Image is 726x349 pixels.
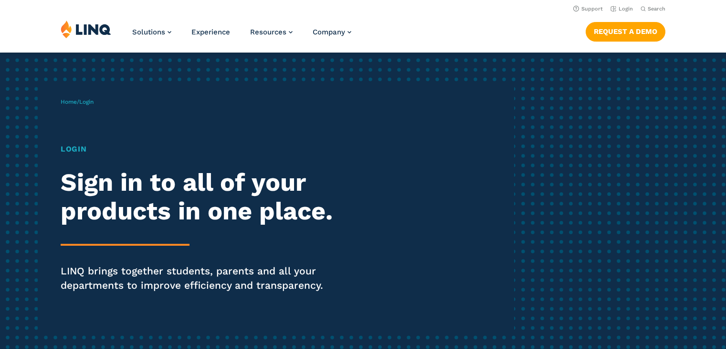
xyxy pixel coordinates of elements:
span: Solutions [132,28,165,36]
nav: Button Navigation [586,20,665,41]
a: Request a Demo [586,22,665,41]
img: LINQ | K‑12 Software [61,20,111,38]
span: Search [648,6,665,12]
span: Login [79,98,94,105]
a: Solutions [132,28,171,36]
a: Company [313,28,351,36]
span: Company [313,28,345,36]
nav: Primary Navigation [132,20,351,52]
a: Login [610,6,633,12]
span: Resources [250,28,286,36]
a: Home [61,98,77,105]
a: Experience [191,28,230,36]
p: LINQ brings together students, parents and all your departments to improve efficiency and transpa... [61,264,340,293]
button: Open Search Bar [641,5,665,12]
a: Support [573,6,603,12]
span: / [61,98,94,105]
a: Resources [250,28,293,36]
h2: Sign in to all of your products in one place. [61,168,340,226]
h1: Login [61,143,340,155]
